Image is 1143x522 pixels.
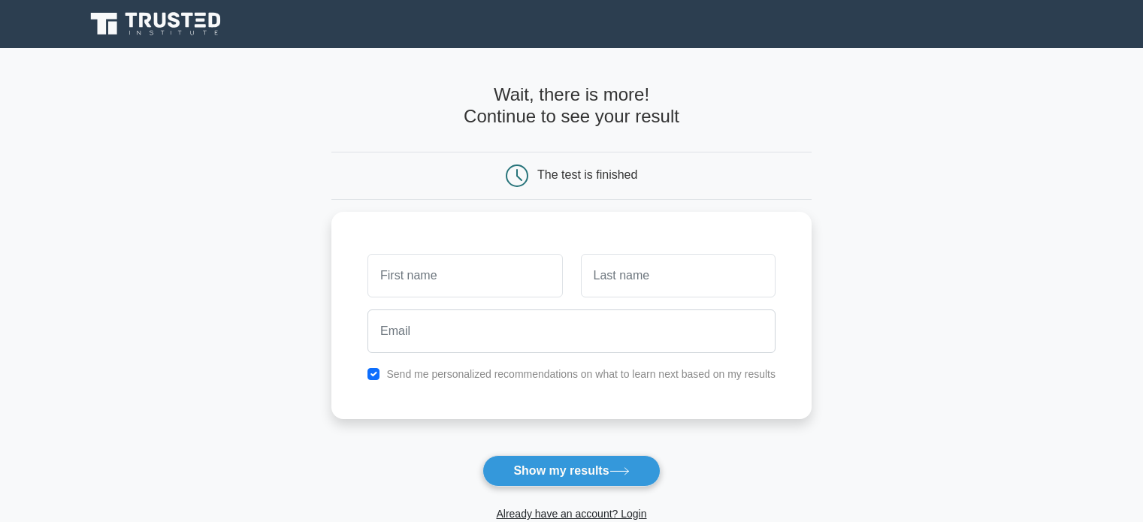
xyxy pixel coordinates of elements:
input: Last name [581,254,776,297]
button: Show my results [482,455,660,487]
input: First name [367,254,562,297]
h4: Wait, there is more! Continue to see your result [331,84,812,128]
label: Send me personalized recommendations on what to learn next based on my results [386,368,776,380]
div: The test is finished [537,168,637,181]
input: Email [367,309,776,353]
a: Already have an account? Login [496,508,646,520]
